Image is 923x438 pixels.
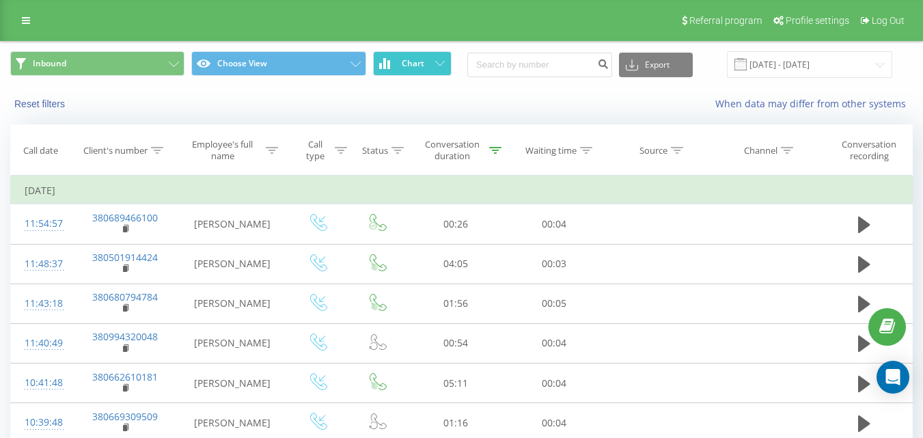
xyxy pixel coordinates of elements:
[505,204,604,244] td: 00:04
[33,58,66,69] span: Inbound
[300,139,332,162] div: Call type
[92,410,158,423] a: 380669309509
[177,244,288,284] td: [PERSON_NAME]
[25,370,60,396] div: 10:41:48
[25,251,60,277] div: 11:48:37
[715,97,913,110] a: When data may differ from other systems
[505,364,604,403] td: 00:04
[191,51,366,76] button: Choose View
[177,284,288,323] td: [PERSON_NAME]
[406,364,505,403] td: 05:11
[25,290,60,317] div: 11:43:18
[406,204,505,244] td: 00:26
[25,409,60,436] div: 10:39:48
[92,330,158,343] a: 380994320048
[877,361,909,394] div: Open Intercom Messenger
[83,145,148,156] div: Client's number
[11,177,913,204] td: [DATE]
[639,145,667,156] div: Source
[362,145,388,156] div: Status
[525,145,577,156] div: Waiting time
[619,53,693,77] button: Export
[92,290,158,303] a: 380680794784
[418,139,486,162] div: Conversation duration
[872,15,905,26] span: Log Out
[505,284,604,323] td: 00:05
[177,323,288,363] td: [PERSON_NAME]
[744,145,777,156] div: Channel
[10,98,72,110] button: Reset filters
[92,251,158,264] a: 380501914424
[23,145,58,156] div: Call date
[25,330,60,357] div: 11:40:49
[10,51,184,76] button: Inbound
[177,364,288,403] td: [PERSON_NAME]
[182,139,262,162] div: Employee's full name
[467,53,612,77] input: Search by number
[786,15,849,26] span: Profile settings
[402,59,424,68] span: Chart
[406,284,505,323] td: 01:56
[689,15,762,26] span: Referral program
[406,323,505,363] td: 00:54
[373,51,452,76] button: Chart
[505,244,604,284] td: 00:03
[829,139,909,162] div: Conversation recording
[177,204,288,244] td: [PERSON_NAME]
[92,211,158,224] a: 380689466100
[92,370,158,383] a: 380662610181
[406,244,505,284] td: 04:05
[25,210,60,237] div: 11:54:57
[505,323,604,363] td: 00:04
